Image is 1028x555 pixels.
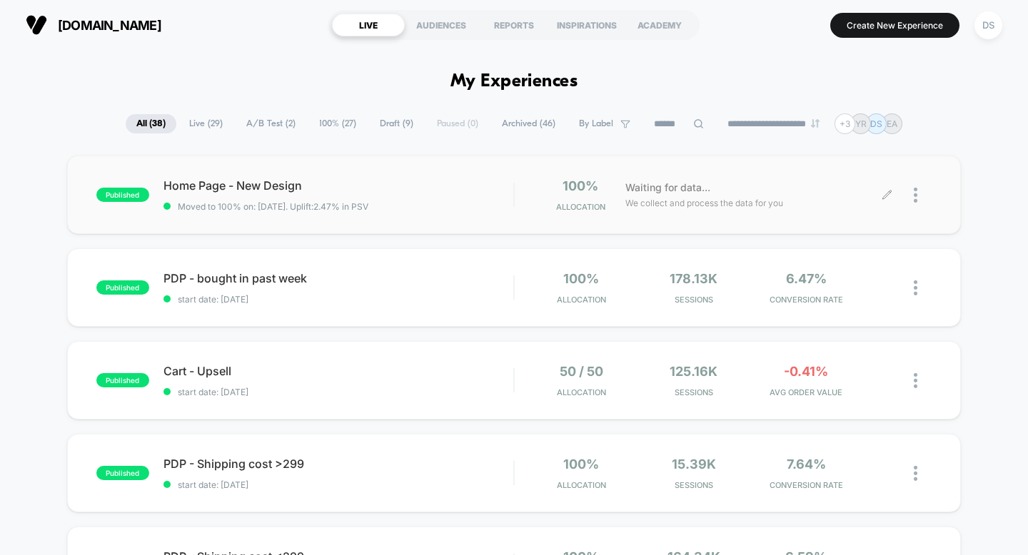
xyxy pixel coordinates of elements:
span: Draft ( 9 ) [369,114,424,133]
h1: My Experiences [450,71,578,92]
span: Sessions [641,480,746,490]
span: [DOMAIN_NAME] [58,18,161,33]
span: 15.39k [672,457,716,472]
div: ACADEMY [623,14,696,36]
div: INSPIRATIONS [550,14,623,36]
span: 50 / 50 [560,364,603,379]
div: REPORTS [478,14,550,36]
span: AVG ORDER VALUE [754,387,859,397]
span: Waiting for data... [625,180,710,195]
span: start date: [DATE] [163,387,514,397]
span: Archived ( 46 ) [491,114,566,133]
span: Sessions [641,295,746,305]
p: YR [855,118,867,129]
img: close [914,188,917,203]
div: DS [974,11,1002,39]
span: Sessions [641,387,746,397]
img: end [811,119,820,128]
span: start date: [DATE] [163,294,514,305]
span: We collect and process the data for you [625,196,783,210]
span: start date: [DATE] [163,479,514,490]
img: close [914,373,917,388]
span: CONVERSION RATE [754,480,859,490]
div: + 3 [835,113,855,134]
span: 100% [563,457,599,472]
span: Allocation [557,387,606,397]
span: published [96,188,149,202]
span: All ( 38 ) [126,114,176,133]
img: close [914,280,917,295]
span: PDP - bought in past week [163,271,514,285]
span: Home Page - New Design [163,178,514,193]
span: Live ( 29 ) [178,114,233,133]
span: 178.13k [670,271,717,286]
span: published [96,373,149,387]
span: 100% ( 27 ) [308,114,367,133]
span: 100% [563,178,598,193]
span: 6.47% [786,271,827,286]
span: 100% [563,271,599,286]
span: Moved to 100% on: [DATE] . Uplift: 2.47% in PSV [178,201,368,212]
span: published [96,280,149,295]
button: [DOMAIN_NAME] [21,14,166,36]
span: A/B Test ( 2 ) [236,114,306,133]
span: PDP - Shipping cost >299 [163,457,514,471]
p: EA [887,118,897,129]
img: close [914,466,917,481]
button: DS [970,11,1007,40]
span: Allocation [557,295,606,305]
img: Visually logo [26,14,47,36]
p: DS [870,118,882,129]
div: LIVE [332,14,405,36]
span: 7.64% [787,457,826,472]
span: -0.41% [784,364,828,379]
span: By Label [579,118,613,129]
span: CONVERSION RATE [754,295,859,305]
button: Create New Experience [830,13,959,38]
span: Allocation [557,480,606,490]
span: Allocation [556,202,605,212]
div: AUDIENCES [405,14,478,36]
span: Cart - Upsell [163,364,514,378]
span: published [96,466,149,480]
span: 125.16k [670,364,717,379]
